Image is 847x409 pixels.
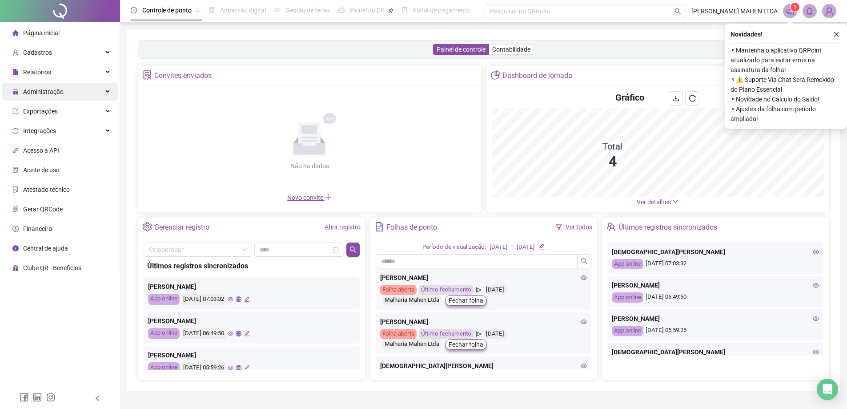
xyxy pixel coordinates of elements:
[606,222,616,231] span: team
[612,326,819,336] div: [DATE] 05:59:26
[612,259,643,269] div: App online
[556,224,562,230] span: filter
[142,7,192,14] span: Controle de ponto
[12,89,19,95] span: lock
[182,362,225,373] div: [DATE] 05:59:26
[236,296,241,302] span: global
[731,75,842,94] span: ⚬ ⚠️ Suporte Via Chat Será Removido do Plano Essencial
[813,349,819,355] span: eye
[794,4,797,10] span: 1
[154,68,212,83] div: Convites enviados
[12,128,19,134] span: sync
[23,166,60,174] span: Aceite de uso
[350,7,385,14] span: Painel do DP
[182,328,225,339] div: [DATE] 06:49:50
[338,7,345,13] span: dashboard
[12,186,19,193] span: solution
[23,127,56,134] span: Integrações
[228,296,233,302] span: eye
[148,362,180,373] div: App online
[615,91,644,104] h4: Gráfico
[380,273,587,283] div: [PERSON_NAME]
[148,328,180,339] div: App online
[502,68,572,83] div: Dashboard de jornada
[244,331,250,336] span: edit
[23,186,70,193] span: Atestado técnico
[413,7,470,14] span: Folha de pagamento
[94,395,100,401] span: left
[672,95,679,102] span: download
[419,285,474,295] div: Último fechamento
[449,340,483,349] span: Fechar folha
[612,280,819,290] div: [PERSON_NAME]
[228,331,233,336] span: eye
[674,8,681,15] span: search
[731,94,842,104] span: ⚬ Novidade no Cálculo do Saldo!
[401,7,408,13] span: book
[791,3,799,12] sup: 1
[437,46,486,53] span: Painel de controle
[131,7,137,13] span: clock-circle
[538,243,544,249] span: edit
[23,245,68,252] span: Central de ajuda
[612,347,819,357] div: [DEMOGRAPHIC_DATA][PERSON_NAME]
[786,7,794,15] span: notification
[33,393,42,402] span: linkedin
[813,282,819,288] span: eye
[689,95,696,102] span: reload
[148,282,355,292] div: [PERSON_NAME]
[228,365,233,371] span: eye
[12,245,19,251] span: info-circle
[612,247,819,257] div: [DEMOGRAPHIC_DATA][PERSON_NAME]
[612,259,819,269] div: [DATE] 07:03:32
[375,222,384,231] span: file-text
[833,31,839,37] span: close
[382,339,442,349] div: Malharia Mahen Ltda
[236,331,241,336] span: global
[274,7,280,13] span: sun
[386,220,437,235] div: Folhas de ponto
[148,350,355,360] div: [PERSON_NAME]
[491,70,500,80] span: pie-chart
[813,249,819,255] span: eye
[484,285,506,295] div: [DATE]
[12,147,19,154] span: api
[492,46,530,53] span: Contabilidade
[23,264,81,271] span: Clube QR - Beneficios
[12,69,19,75] span: file
[20,393,28,402] span: facebook
[349,246,357,253] span: search
[380,361,587,371] div: [DEMOGRAPHIC_DATA][PERSON_NAME]
[484,329,506,339] div: [DATE]
[12,167,19,173] span: audit
[244,365,250,371] span: edit
[23,69,51,76] span: Relatórios
[566,223,592,231] a: Ver todos
[449,296,483,305] span: Fechar folha
[46,393,55,402] span: instagram
[143,222,152,231] span: setting
[287,194,332,201] span: Novo convite
[244,296,250,302] span: edit
[691,6,778,16] span: [PERSON_NAME] MAHEN LTDA
[823,4,836,18] img: 25315
[380,329,417,339] div: Folha aberta
[23,225,52,232] span: Financeiro
[23,49,52,56] span: Cadastros
[612,326,643,336] div: App online
[476,329,482,339] span: send
[23,147,59,154] span: Acesso à API
[813,316,819,322] span: eye
[672,198,678,205] span: down
[12,30,19,36] span: home
[12,226,19,232] span: dollar
[422,243,486,252] div: Período de visualização:
[23,88,64,95] span: Administração
[182,294,225,305] div: [DATE] 07:03:32
[12,206,19,212] span: qrcode
[147,260,356,271] div: Últimos registros sincronizados
[637,198,678,206] a: Ver detalhes down
[581,363,587,369] span: eye
[236,365,241,371] span: global
[154,220,209,235] div: Gerenciar registro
